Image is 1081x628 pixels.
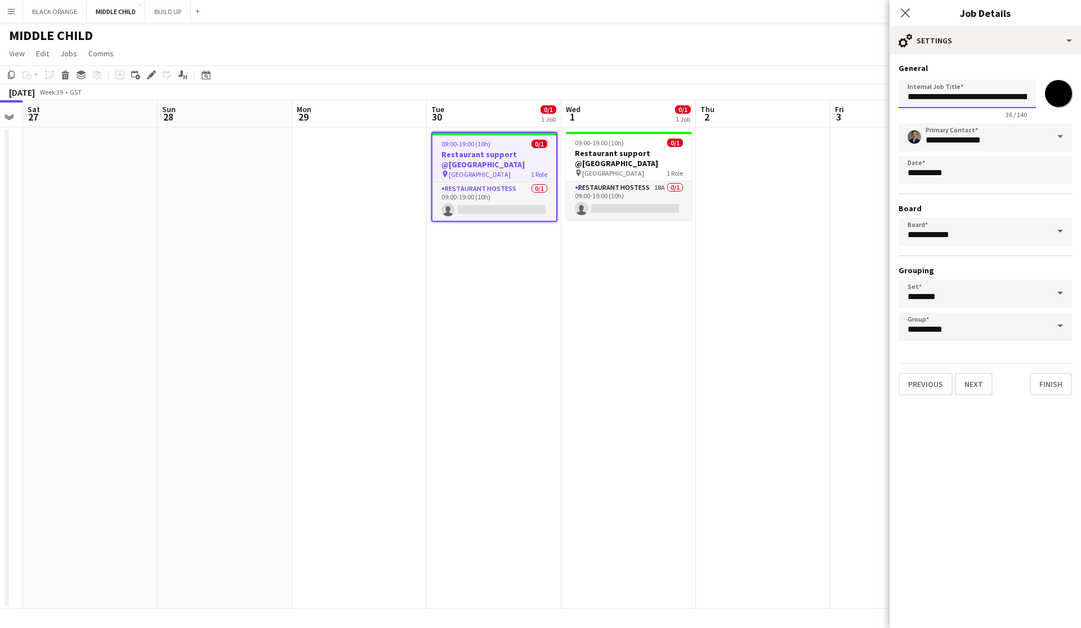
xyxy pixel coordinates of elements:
span: View [9,48,25,59]
h3: General [899,63,1072,73]
span: 2 [699,110,714,123]
span: 28 [160,110,176,123]
a: Comms [84,46,118,61]
span: 09:00-19:00 (10h) [575,139,624,147]
h3: Board [899,203,1072,213]
span: 1 [564,110,580,123]
span: 30 [430,110,444,123]
a: Edit [32,46,53,61]
span: 36 / 140 [997,110,1036,119]
h3: Job Details [890,6,1081,20]
h3: Restaurant support @[GEOGRAPHIC_DATA] [566,148,692,168]
span: 0/1 [675,105,691,114]
span: [GEOGRAPHIC_DATA] [449,170,511,179]
app-card-role: Restaurant Hostess18A0/109:00-19:00 (10h) [566,181,692,220]
button: BUILD UP [145,1,191,23]
app-job-card: 09:00-19:00 (10h)0/1Restaurant support @[GEOGRAPHIC_DATA] [GEOGRAPHIC_DATA]1 RoleRestaurant Hoste... [431,132,557,222]
h3: Grouping [899,265,1072,275]
span: 27 [26,110,40,123]
span: 3 [833,110,844,123]
app-job-card: 09:00-19:00 (10h)0/1Restaurant support @[GEOGRAPHIC_DATA] [GEOGRAPHIC_DATA]1 RoleRestaurant Hoste... [566,132,692,220]
button: BLACK ORANGE [23,1,87,23]
span: Edit [36,48,49,59]
span: Wed [566,104,580,114]
h3: Restaurant support @[GEOGRAPHIC_DATA] [432,149,556,170]
div: 1 Job [541,115,556,123]
button: Previous [899,373,953,395]
span: Fri [835,104,844,114]
span: Sat [28,104,40,114]
span: Comms [88,48,114,59]
span: 0/1 [540,105,556,114]
app-card-role: Restaurant Hostess0/109:00-19:00 (10h) [432,182,556,221]
span: Mon [297,104,311,114]
button: MIDDLE CHILD [87,1,145,23]
span: 0/1 [667,139,683,147]
div: GST [70,88,82,96]
span: 29 [295,110,311,123]
span: Tue [431,104,444,114]
span: 09:00-19:00 (10h) [441,140,490,148]
div: Settings [890,27,1081,54]
span: Sun [162,104,176,114]
span: Week 39 [37,88,65,96]
div: 1 Job [676,115,690,123]
span: Thu [700,104,714,114]
div: [DATE] [9,87,35,98]
button: Finish [1030,373,1072,395]
button: Next [955,373,993,395]
h1: MIDDLE CHILD [9,27,93,44]
span: 1 Role [667,169,683,177]
span: [GEOGRAPHIC_DATA] [582,169,644,177]
a: View [5,46,29,61]
span: 1 Role [531,170,547,179]
a: Jobs [56,46,82,61]
span: 0/1 [531,140,547,148]
span: Jobs [60,48,77,59]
